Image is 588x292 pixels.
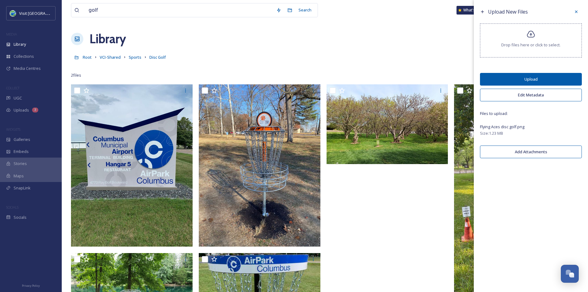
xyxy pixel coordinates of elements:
[480,73,582,86] button: Upload
[488,8,528,15] span: Upload New Files
[14,137,30,142] span: Galleries
[14,185,31,191] span: SnapLink
[32,108,38,112] div: 3
[480,146,582,158] button: Add Attachments
[480,130,503,136] span: Size: 1.23 MB
[19,10,89,16] span: Visit [GEOGRAPHIC_DATA] [US_STATE]
[480,124,524,129] span: Flying Aces disc golf.png
[6,32,17,36] span: MEDIA
[71,72,81,78] span: 2 file s
[149,53,166,61] a: Disc Golf
[6,86,19,90] span: COLLECT
[295,4,315,16] div: Search
[561,265,579,283] button: Open Chat
[14,149,29,154] span: Embeds
[6,205,19,209] span: SOCIALS
[6,127,20,132] span: WIDGETS
[22,281,40,289] a: Privacy Policy
[14,161,27,167] span: Stories
[457,6,487,15] a: What's New
[14,214,27,220] span: Socials
[71,84,193,247] img: crosswind.jpg
[83,54,92,60] span: Root
[100,53,121,61] a: VCI-Shared
[14,107,29,113] span: Uploads
[85,3,273,17] input: Search your library
[14,53,34,59] span: Collections
[14,173,24,179] span: Maps
[327,84,448,164] img: The Lex Disc Golf.jpg
[199,84,320,247] img: donner park disc golf.jpg
[14,95,22,101] span: UGC
[83,53,92,61] a: Root
[14,66,41,71] span: Media Centres
[480,89,582,101] button: Edit Metadata
[90,30,126,48] a: Library
[10,10,16,16] img: cvctwitlogo_400x400.jpg
[480,111,582,116] span: Files to upload:
[149,54,166,60] span: Disc Golf
[129,54,141,60] span: Sports
[22,284,40,288] span: Privacy Policy
[14,41,26,47] span: Library
[501,42,561,48] span: Drop files here or click to select.
[100,54,121,60] span: VCI-Shared
[129,53,141,61] a: Sports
